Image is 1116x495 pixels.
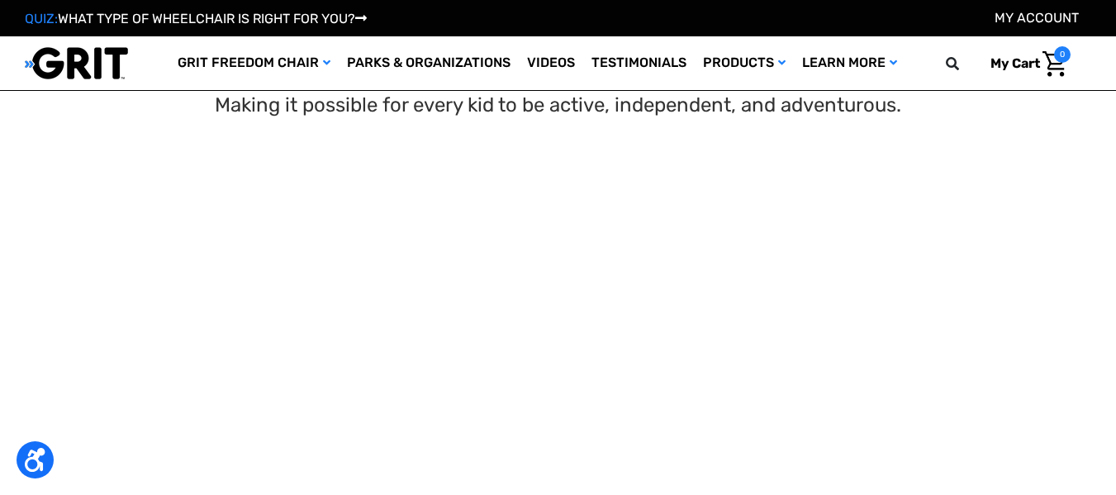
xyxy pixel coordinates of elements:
a: Videos [519,36,583,90]
span: 0 [1054,46,1071,63]
a: Cart with 0 items [978,46,1071,81]
a: Account [995,10,1079,26]
input: Search [953,46,978,81]
img: Cart [1042,51,1066,77]
a: Parks & Organizations [339,36,519,90]
a: Products [695,36,794,90]
a: QUIZ:WHAT TYPE OF WHEELCHAIR IS RIGHT FOR YOU? [25,11,367,26]
a: Testimonials [583,36,695,90]
span: QUIZ: [25,11,58,26]
span: My Cart [990,55,1040,71]
p: Making it possible for every kid to be active, independent, and adventurous. [215,90,901,120]
a: Learn More [794,36,905,90]
img: GRIT All-Terrain Wheelchair and Mobility Equipment [25,46,128,80]
a: GRIT Freedom Chair [169,36,339,90]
